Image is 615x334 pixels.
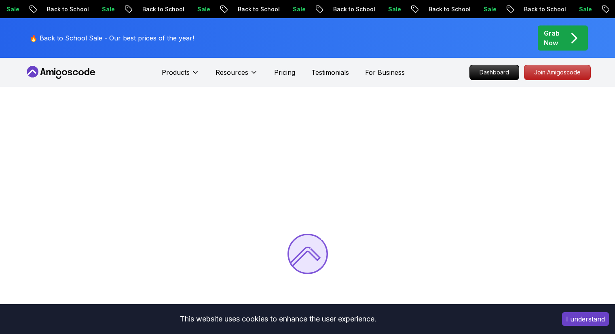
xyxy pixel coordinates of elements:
a: For Business [365,68,405,77]
a: Join Amigoscode [524,65,591,80]
p: Back to School [320,5,375,13]
p: Sale [375,5,401,13]
p: Sale [280,5,306,13]
p: Products [162,68,190,77]
p: Sale [184,5,210,13]
a: Pricing [274,68,295,77]
button: Resources [216,68,258,84]
div: This website uses cookies to enhance the user experience. [6,310,550,328]
a: Testimonials [311,68,349,77]
p: Sale [566,5,592,13]
p: Dashboard [470,65,519,80]
p: 🔥 Back to School Sale - Our best prices of the year! [30,33,194,43]
p: Join Amigoscode [524,65,590,80]
p: Grab Now [544,28,560,48]
button: Accept cookies [562,312,609,326]
p: Resources [216,68,248,77]
p: Sale [471,5,497,13]
p: Back to School [511,5,566,13]
button: Products [162,68,199,84]
p: Sale [89,5,115,13]
a: Dashboard [469,65,519,80]
p: Back to School [34,5,89,13]
p: Back to School [416,5,471,13]
p: Back to School [225,5,280,13]
p: Back to School [129,5,184,13]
